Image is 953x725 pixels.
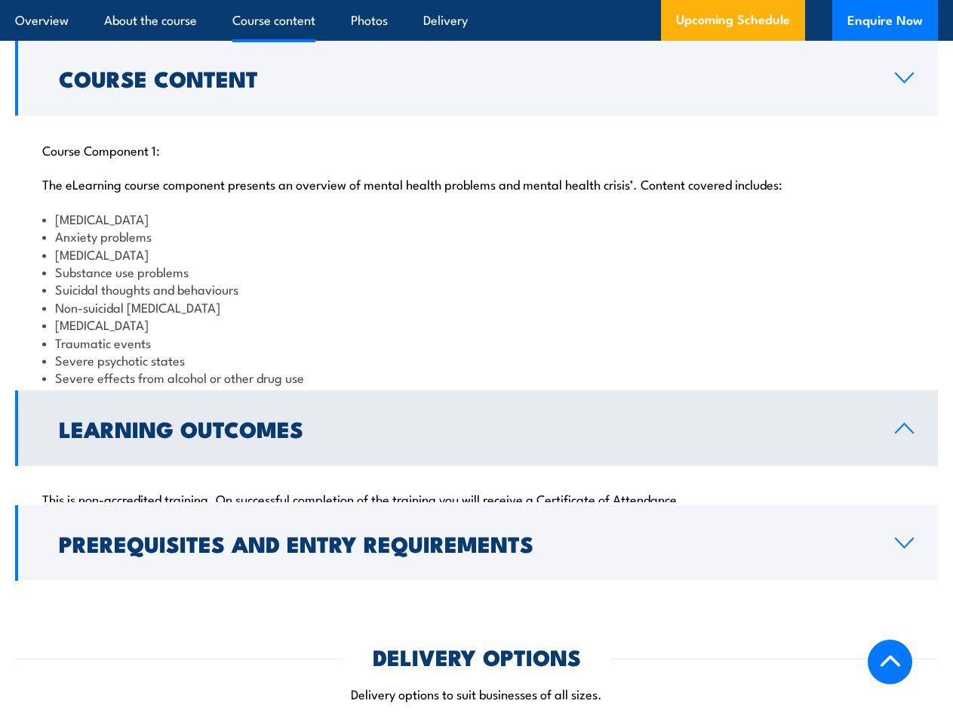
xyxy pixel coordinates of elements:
li: Severe psychotic states [42,351,911,369]
li: [MEDICAL_DATA] [42,245,911,263]
p: This is non-accredited training. On successful completion of the training you will receive a Cert... [42,491,911,506]
p: Delivery options to suit businesses of all sizes. [15,685,938,702]
a: Prerequisites and Entry Requirements [15,505,938,581]
li: Anxiety problems [42,227,911,245]
h2: Course Content [59,68,871,88]
a: Course Content [15,40,938,116]
a: Learning Outcomes [15,390,938,466]
p: The eLearning course component presents an overview of mental health problems and mental health c... [42,176,911,191]
li: [MEDICAL_DATA] [42,210,911,227]
li: Substance use problems [42,263,911,280]
h2: Prerequisites and Entry Requirements [59,533,871,553]
li: Aggressive behaviour [42,387,911,404]
li: [MEDICAL_DATA] [42,316,911,333]
li: Traumatic events [42,334,911,351]
h2: Learning Outcomes [59,418,871,438]
h2: DELIVERY OPTIONS [373,646,581,666]
li: Suicidal thoughts and behaviours [42,280,911,298]
li: Non-suicidal [MEDICAL_DATA] [42,298,911,316]
li: Severe effects from alcohol or other drug use [42,369,911,386]
p: Course Component 1: [42,142,911,157]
